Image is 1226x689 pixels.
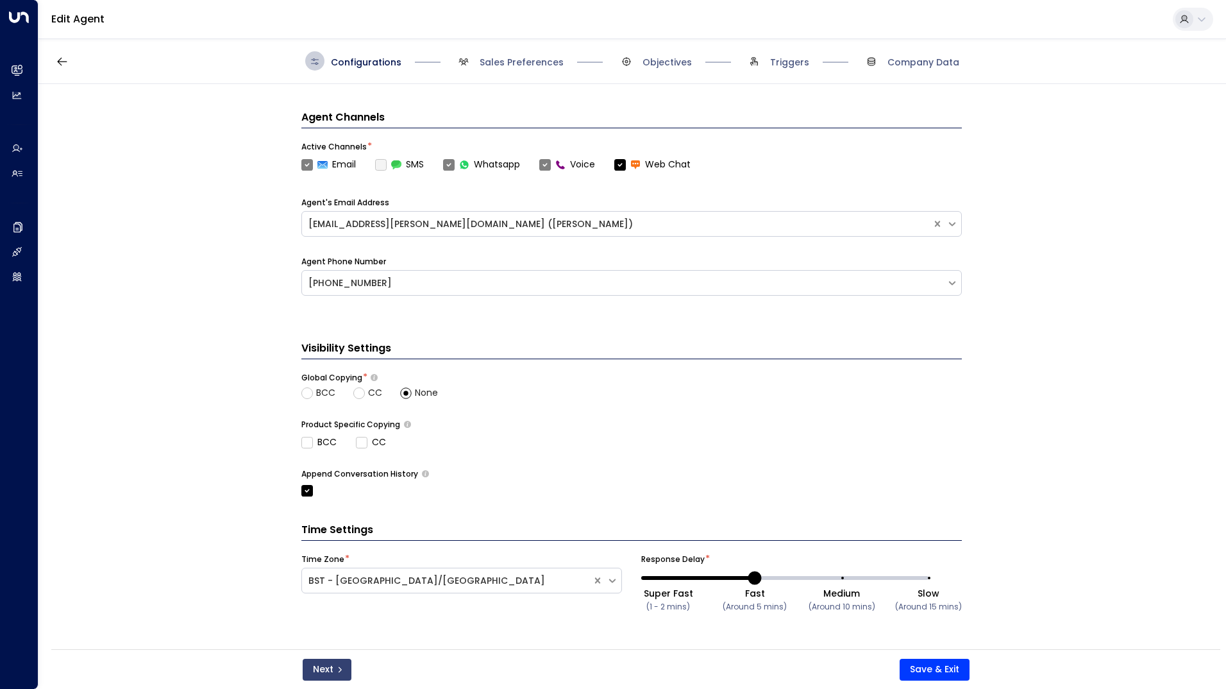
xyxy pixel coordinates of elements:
small: (Around 15 mins) [895,601,962,612]
button: Choose whether the agent should include specific emails in the CC or BCC line of all outgoing ema... [371,373,378,382]
span: None [415,386,438,400]
div: Super Fast [644,587,693,600]
button: Only use if needed, as email clients normally append the conversation history to outgoing emails.... [422,470,429,477]
label: Email [301,158,356,171]
div: To activate this channel, please go to the Integrations page [375,158,424,171]
label: Agent Phone Number [301,256,386,268]
div: [PHONE_NUMBER] [308,276,940,290]
div: Slow [895,587,962,600]
span: CC [368,386,382,400]
span: Company Data [887,56,959,69]
a: Edit Agent [51,12,105,26]
span: BCC [316,386,335,400]
label: Active Channels [301,141,367,153]
label: Response Delay [641,554,705,565]
span: Triggers [770,56,809,69]
div: Medium [809,587,875,600]
button: Save & Exit [900,659,970,681]
span: Sales Preferences [480,56,564,69]
label: SMS [375,158,424,171]
span: Objectives [642,56,692,69]
label: Voice [539,158,595,171]
button: Determine if there should be product-specific CC or BCC rules for all of the agent’s emails. Sele... [404,421,411,428]
label: Web Chat [614,158,691,171]
small: (1 - 2 mins) [646,601,690,612]
div: [EMAIL_ADDRESS][PERSON_NAME][DOMAIN_NAME] ([PERSON_NAME]) [308,217,925,231]
span: Configurations [331,56,401,69]
small: (Around 10 mins) [809,601,875,612]
label: Whatsapp [443,158,520,171]
h3: Time Settings [301,522,962,541]
h4: Agent Channels [301,110,962,128]
div: Fast [723,587,787,600]
label: BCC [301,436,337,449]
label: Time Zone [301,554,344,565]
h3: Visibility Settings [301,341,962,359]
label: CC [356,436,386,449]
small: (Around 5 mins) [723,601,787,612]
label: Global Copying [301,372,362,384]
label: Product Specific Copying [301,419,400,430]
button: Next [303,659,351,681]
label: Agent's Email Address [301,197,389,208]
label: Append Conversation History [301,468,418,480]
